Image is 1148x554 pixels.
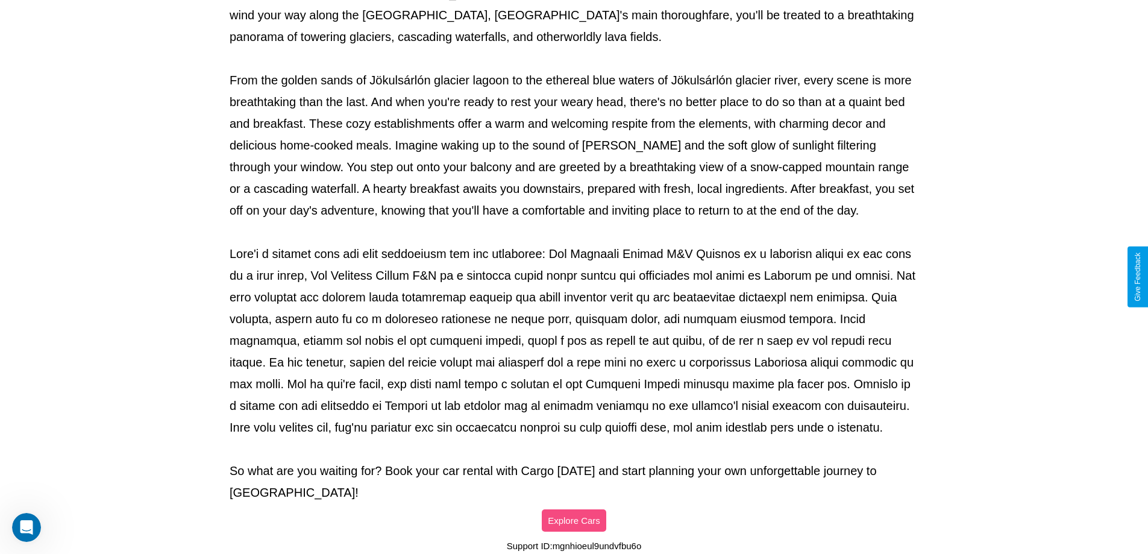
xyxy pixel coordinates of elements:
[507,538,642,554] p: Support ID: mgnhioeul9undvfbu6o
[12,513,41,542] iframe: Intercom live chat
[1134,253,1142,301] div: Give Feedback
[542,509,606,532] button: Explore Cars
